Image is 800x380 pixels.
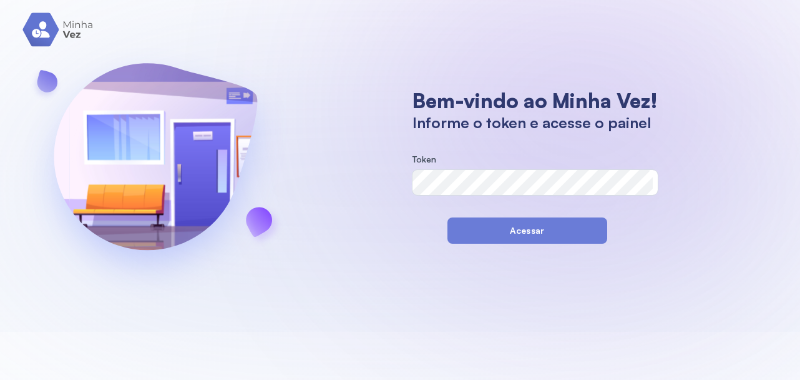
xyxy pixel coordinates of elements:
[412,113,658,132] h1: Informe o token e acesse o painel
[447,217,607,244] button: Acessar
[21,30,290,302] img: banner-login.svg
[412,154,437,164] span: Token
[22,12,94,47] img: logo.svg
[412,88,658,113] h1: Bem-vindo ao Minha Vez!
